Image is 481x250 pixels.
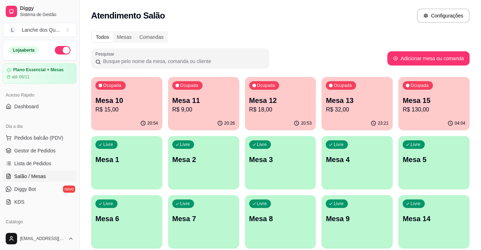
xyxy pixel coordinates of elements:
[168,136,239,189] button: LivreMesa 2
[3,196,77,208] a: KDS
[14,160,51,167] span: Lista de Pedidos
[95,155,158,165] p: Mesa 1
[3,23,77,37] button: Select a team
[113,32,135,42] div: Mesas
[91,77,162,130] button: OcupadaMesa 10R$ 15,0020:54
[257,201,267,207] p: Livre
[103,142,113,147] p: Livre
[411,201,420,207] p: Livre
[403,214,465,224] p: Mesa 14
[91,10,165,21] h2: Atendimento Salão
[95,214,158,224] p: Mesa 6
[9,26,16,33] span: L
[257,142,267,147] p: Livre
[326,95,388,105] p: Mesa 13
[172,105,235,114] p: R$ 9,00
[326,105,388,114] p: R$ 32,00
[245,77,316,130] button: OcupadaMesa 12R$ 18,0020:53
[403,155,465,165] p: Mesa 5
[14,147,56,154] span: Gestor de Pedidos
[334,83,352,88] p: Ocupada
[245,136,316,189] button: LivreMesa 3
[95,105,158,114] p: R$ 15,00
[249,95,312,105] p: Mesa 12
[3,183,77,195] a: Diggy Botnovo
[398,136,470,189] button: LivreMesa 5
[172,95,235,105] p: Mesa 11
[417,9,470,23] button: Configurações
[245,195,316,249] button: LivreMesa 8
[180,201,190,207] p: Livre
[3,216,77,228] div: Catálogo
[103,83,121,88] p: Ocupada
[91,136,162,189] button: LivreMesa 1
[321,195,393,249] button: LivreMesa 9
[91,195,162,249] button: LivreMesa 6
[95,95,158,105] p: Mesa 10
[411,83,429,88] p: Ocupada
[3,3,77,20] a: DiggySistema de Gestão
[334,201,344,207] p: Livre
[12,74,30,80] article: até 06/11
[3,171,77,182] a: Salão / Mesas
[411,142,420,147] p: Livre
[326,155,388,165] p: Mesa 4
[321,77,393,130] button: OcupadaMesa 13R$ 32,0023:21
[20,236,65,241] span: [EMAIL_ADDRESS][DOMAIN_NAME]
[92,32,113,42] div: Todos
[172,214,235,224] p: Mesa 7
[321,136,393,189] button: LivreMesa 4
[3,158,77,169] a: Lista de Pedidos
[22,26,60,33] div: Lanche dos Qu ...
[14,103,39,110] span: Dashboard
[3,132,77,144] button: Pedidos balcão (PDV)
[20,12,74,17] span: Sistema de Gestão
[455,120,465,126] p: 04:04
[224,120,235,126] p: 20:26
[3,230,77,247] button: [EMAIL_ADDRESS][DOMAIN_NAME]
[249,155,312,165] p: Mesa 3
[9,46,38,54] div: Loja aberta
[13,67,64,73] article: Plano Essencial + Mesas
[334,142,344,147] p: Livre
[14,186,36,193] span: Diggy Bot
[180,83,198,88] p: Ocupada
[249,214,312,224] p: Mesa 8
[172,155,235,165] p: Mesa 2
[147,120,158,126] p: 20:54
[3,145,77,156] a: Gestor de Pedidos
[398,195,470,249] button: LivreMesa 14
[403,95,465,105] p: Mesa 15
[387,51,470,66] button: Adicionar mesa ou comanda
[14,198,25,205] span: KDS
[14,134,63,141] span: Pedidos balcão (PDV)
[378,120,388,126] p: 23:21
[3,63,77,84] a: Plano Essencial + Mesasaté 06/11
[168,195,239,249] button: LivreMesa 7
[3,121,77,132] div: Dia a dia
[326,214,388,224] p: Mesa 9
[301,120,312,126] p: 20:53
[101,58,265,65] input: Pesquisar
[257,83,275,88] p: Ocupada
[103,201,113,207] p: Livre
[180,142,190,147] p: Livre
[249,105,312,114] p: R$ 18,00
[168,77,239,130] button: OcupadaMesa 11R$ 9,0020:26
[20,5,74,12] span: Diggy
[398,77,470,130] button: OcupadaMesa 15R$ 130,0004:04
[95,51,117,57] label: Pesquisar
[403,105,465,114] p: R$ 130,00
[3,101,77,112] a: Dashboard
[136,32,168,42] div: Comandas
[3,89,77,101] div: Acesso Rápido
[55,46,70,54] button: Alterar Status
[14,173,46,180] span: Salão / Mesas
